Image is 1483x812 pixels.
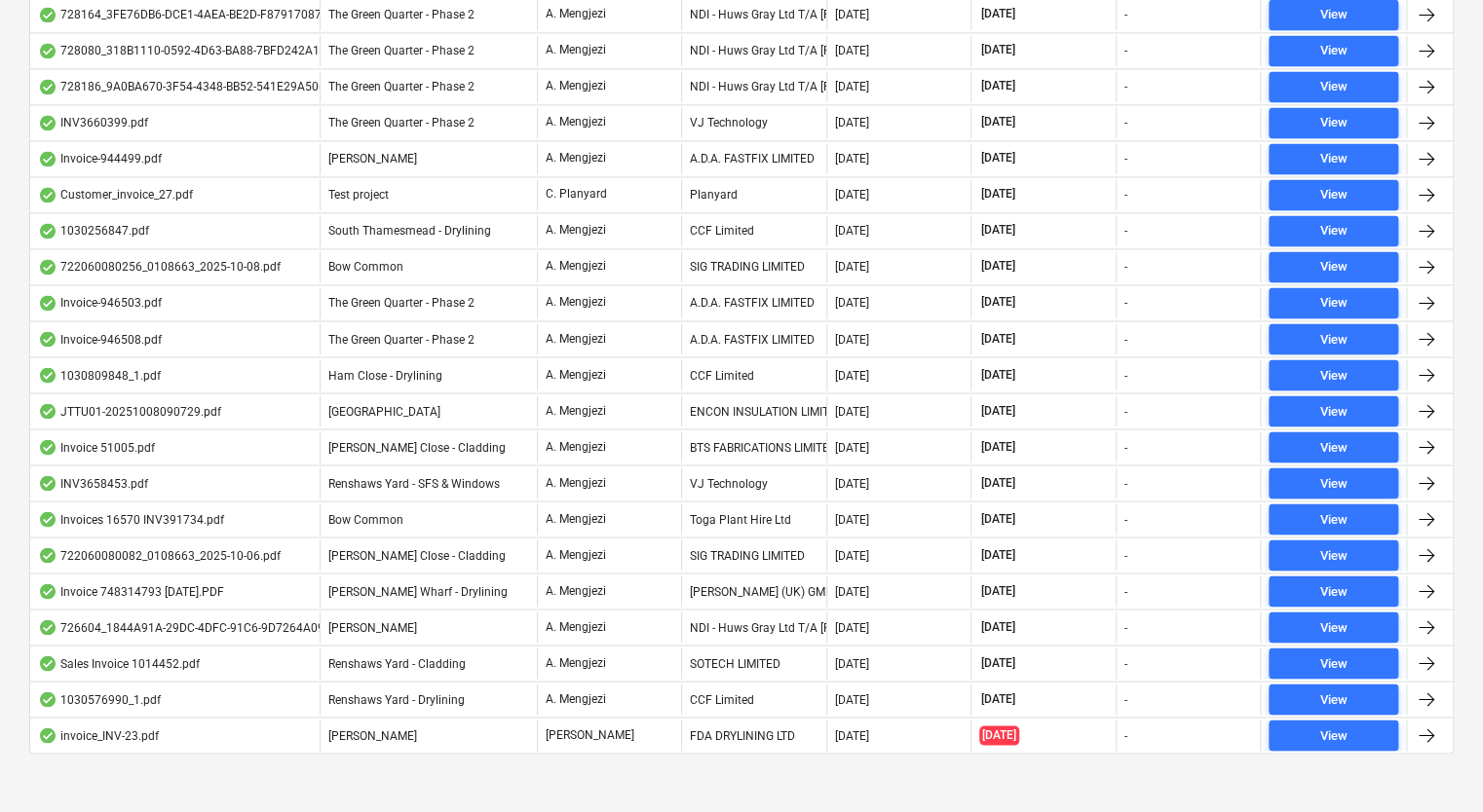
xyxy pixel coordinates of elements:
div: - [1124,692,1127,706]
div: - [1124,152,1127,166]
span: The Green Quarter - Phase 2 [328,44,475,57]
p: A. Mengjezi [546,402,606,419]
p: A. Mengjezi [546,222,606,239]
div: - [1124,584,1127,598]
div: SOTECH LIMITED [681,647,825,679]
span: Ham Close - Drylining [328,368,442,382]
div: View [1319,580,1347,603]
div: CCF Limited [681,359,825,390]
div: OCR finished [38,583,57,599]
div: View [1319,328,1347,351]
div: - [1124,476,1127,490]
div: BTS FABRICATIONS LIMITED [681,431,825,462]
button: View [1269,431,1398,462]
button: View [1269,287,1398,318]
div: 728186_9A0BA670-3F54-4348-BB52-541E29A506A0.PDF [38,79,365,94]
div: - [1124,656,1127,670]
p: A. Mengjezi [546,6,606,22]
div: View [1319,292,1347,314]
p: A. Mengjezi [546,690,606,707]
div: OCR finished [38,691,57,707]
span: The Green Quarter - Phase 2 [328,80,475,93]
button: View [1269,647,1398,679]
button: View [1269,35,1398,66]
span: [DATE] [979,42,1017,58]
p: C. Planyard [546,186,607,203]
div: View [1319,652,1347,675]
p: A. Mengjezi [546,114,606,130]
span: [DATE] [979,725,1019,744]
div: OCR finished [38,439,57,455]
span: Renshaws Yard - Drylining [328,692,465,706]
div: 728080_318B1110-0592-4D63-BA88-7BFD242A1CF0.PDF [38,43,366,58]
div: [PERSON_NAME] (UK) GMBH [681,575,825,607]
div: - [1124,8,1127,21]
div: 722060080082_0108663_2025-10-06.pdf [38,547,281,563]
div: - [1124,116,1127,129]
p: A. Mengjezi [546,366,606,383]
span: [DATE] [979,618,1017,635]
div: SIG TRADING LIMITED [681,539,825,571]
span: Renshaws Yard - SFS & Windows [328,476,500,490]
span: [DATE] [979,258,1017,275]
button: View [1269,107,1398,138]
button: View [1269,323,1398,354]
p: A. Mengjezi [546,618,606,635]
button: View [1269,251,1398,282]
div: ENCON INSULATION LIMITED [681,395,825,426]
span: Bow Common [328,260,403,274]
div: Invoice-946503.pdf [38,295,162,311]
div: Chat Widget [1386,719,1483,812]
span: [DATE] [979,690,1017,707]
div: Invoice-946508.pdf [38,331,162,347]
div: 1030809848_1.pdf [38,367,161,383]
div: 1030576990_1.pdf [38,691,161,707]
div: [DATE] [835,188,869,202]
div: CCF Limited [681,683,825,715]
span: [DATE] [979,474,1017,491]
div: - [1124,440,1127,454]
div: OCR finished [38,43,57,58]
div: 726604_1844A91A-29DC-4DFC-91C6-9D7264A090A9.PDF [38,619,371,635]
div: View [1319,364,1347,387]
div: View [1319,220,1347,242]
div: [DATE] [835,116,869,129]
div: [DATE] [835,620,869,634]
span: [DATE] [979,438,1017,455]
div: NDI - Huws Gray Ltd T/A [PERSON_NAME] [681,611,825,643]
div: OCR finished [38,295,57,311]
div: 728164_3FE76DB6-DCE1-4AEA-BE2D-F87917087516.PDF [38,7,367,22]
div: OCR finished [38,187,57,203]
div: [DATE] [835,260,869,274]
div: View [1319,688,1347,711]
div: [DATE] [835,584,869,598]
div: View [1319,112,1347,134]
div: invoice_INV-23.pdf [38,727,159,743]
span: [DATE] [979,510,1017,527]
div: OCR finished [38,115,57,130]
p: A. Mengjezi [546,78,606,94]
p: A. Mengjezi [546,42,606,58]
div: View [1319,508,1347,531]
div: View [1319,400,1347,423]
div: View [1319,724,1347,747]
div: View [1319,472,1347,495]
div: View [1319,40,1347,62]
button: View [1269,179,1398,210]
div: View [1319,4,1347,26]
button: View [1269,683,1398,715]
span: The Green Quarter - Phase 2 [328,8,475,21]
div: - [1124,548,1127,562]
div: A.D.A. FASTFIX LIMITED [681,143,825,174]
div: [DATE] [835,404,869,418]
div: [DATE] [835,656,869,670]
div: - [1124,728,1127,742]
div: - [1124,512,1127,526]
div: OCR finished [38,511,57,527]
button: View [1269,215,1398,246]
div: - [1124,44,1127,57]
div: FDA DRYLINING LTD [681,720,825,751]
div: View [1319,256,1347,278]
p: A. Mengjezi [546,258,606,275]
span: [DATE] [979,294,1017,311]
